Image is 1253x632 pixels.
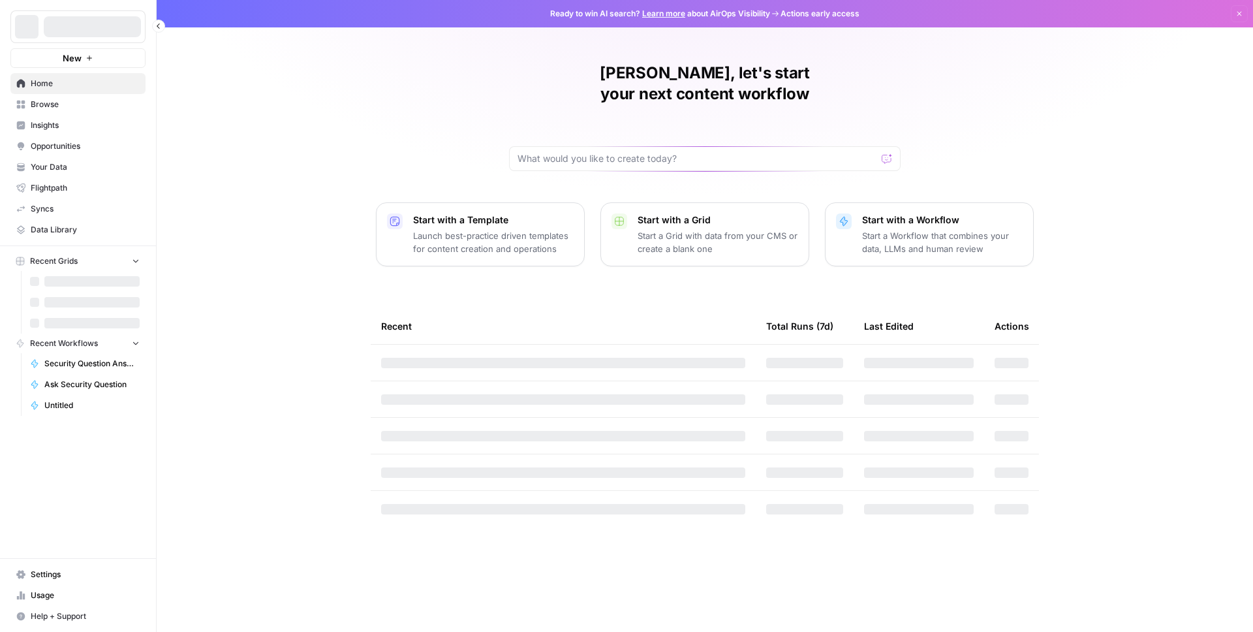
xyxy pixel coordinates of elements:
span: Insights [31,119,140,131]
span: Untitled [44,400,140,411]
a: Ask Security Question [24,374,146,395]
a: Your Data [10,157,146,178]
span: Security Question Answer [44,358,140,370]
button: Recent Workflows [10,334,146,353]
div: Total Runs (7d) [766,308,833,344]
a: Insights [10,115,146,136]
p: Start a Grid with data from your CMS or create a blank one [638,229,798,255]
a: Usage [10,585,146,606]
span: Ready to win AI search? about AirOps Visibility [550,8,770,20]
p: Start with a Grid [638,213,798,227]
span: Flightpath [31,182,140,194]
p: Start with a Template [413,213,574,227]
span: Recent Workflows [30,338,98,349]
div: Recent [381,308,745,344]
a: Flightpath [10,178,146,198]
span: Help + Support [31,610,140,622]
a: Untitled [24,395,146,416]
span: Settings [31,569,140,580]
a: Syncs [10,198,146,219]
button: Recent Grids [10,251,146,271]
a: Settings [10,564,146,585]
button: Start with a GridStart a Grid with data from your CMS or create a blank one [600,202,809,266]
button: New [10,48,146,68]
span: Browse [31,99,140,110]
a: Opportunities [10,136,146,157]
h1: [PERSON_NAME], let's start your next content workflow [509,63,901,104]
span: Syncs [31,203,140,215]
a: Home [10,73,146,94]
button: Start with a TemplateLaunch best-practice driven templates for content creation and operations [376,202,585,266]
button: Help + Support [10,606,146,627]
span: Home [31,78,140,89]
input: What would you like to create today? [518,152,876,165]
span: Opportunities [31,140,140,152]
span: Data Library [31,224,140,236]
p: Launch best-practice driven templates for content creation and operations [413,229,574,255]
a: Data Library [10,219,146,240]
span: Usage [31,590,140,601]
div: Last Edited [864,308,914,344]
div: Actions [995,308,1029,344]
span: New [63,52,82,65]
span: Actions early access [781,8,859,20]
a: Security Question Answer [24,353,146,374]
p: Start a Workflow that combines your data, LLMs and human review [862,229,1023,255]
a: Browse [10,94,146,115]
span: Your Data [31,161,140,173]
span: Ask Security Question [44,379,140,390]
a: Learn more [642,8,685,18]
p: Start with a Workflow [862,213,1023,227]
button: Start with a WorkflowStart a Workflow that combines your data, LLMs and human review [825,202,1034,266]
span: Recent Grids [30,255,78,267]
